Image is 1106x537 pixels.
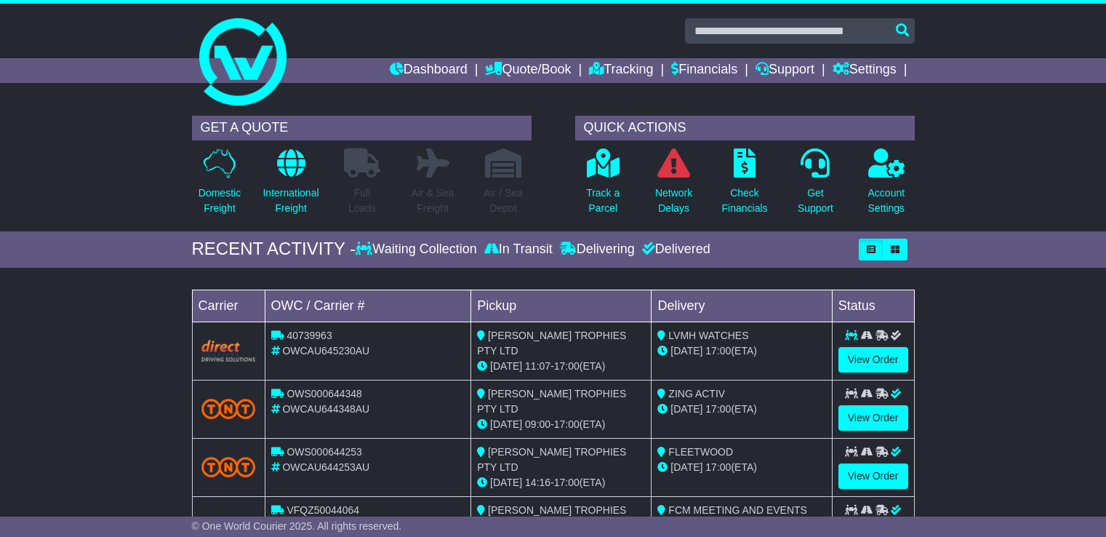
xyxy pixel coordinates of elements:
[282,461,369,473] span: OWCAU644253AU
[705,403,731,415] span: 17:00
[525,360,550,372] span: 11:07
[356,242,480,258] div: Waiting Collection
[192,520,402,532] span: © One World Courier 2025. All rights reserved.
[554,477,580,488] span: 17:00
[344,186,380,216] p: Full Loads
[705,461,731,473] span: 17:00
[477,446,626,473] span: [PERSON_NAME] TROPHIES PTY LTD
[490,360,522,372] span: [DATE]
[198,148,241,224] a: DomesticFreight
[477,330,626,357] span: [PERSON_NAME] TROPHIES PTY LTD
[286,330,332,341] span: 40739963
[670,403,702,415] span: [DATE]
[668,504,807,516] span: FCM MEETING AND EVENTS
[668,388,725,399] span: ZING ACTIV
[838,405,908,431] a: View Order
[575,116,915,140] div: QUICK ACTIONS
[657,402,825,417] div: (ETA)
[201,457,256,477] img: TNT_Domestic.png
[652,290,832,322] td: Delivery
[705,345,731,357] span: 17:00
[485,58,571,83] a: Quote/Book
[199,186,241,216] p: Domestic Freight
[192,116,532,140] div: GET A QUOTE
[832,290,914,322] td: Status
[286,388,362,399] span: OWS000644348
[192,239,356,260] div: RECENT ACTIVITY -
[722,186,768,216] p: Check Financials
[838,347,908,373] a: View Order
[721,148,769,224] a: CheckFinancials
[585,148,620,224] a: Track aParcel
[265,290,471,322] td: OWC / Carrier #
[798,186,833,216] p: Get Support
[201,399,256,418] img: TNT_Domestic.png
[490,418,522,430] span: [DATE]
[525,418,550,430] span: 09:00
[390,58,468,83] a: Dashboard
[201,340,256,362] img: Direct.png
[484,186,523,216] p: Air / Sea Depot
[654,148,693,224] a: NetworkDelays
[262,148,319,224] a: InternationalFreight
[638,242,710,258] div: Delivered
[833,58,897,83] a: Settings
[477,475,645,490] div: - (ETA)
[477,504,626,531] span: [PERSON_NAME] TROPHIES PTY LTD
[756,58,814,83] a: Support
[554,418,580,430] span: 17:00
[668,446,733,458] span: FLEETWOOD
[192,290,265,322] td: Carrier
[670,461,702,473] span: [DATE]
[586,186,620,216] p: Track a Parcel
[838,464,908,489] a: View Order
[477,417,645,432] div: - (ETA)
[282,403,369,415] span: OWCAU644348AU
[657,460,825,475] div: (ETA)
[282,345,369,357] span: OWCAU645230AU
[477,388,626,415] span: [PERSON_NAME] TROPHIES PTY LTD
[490,477,522,488] span: [DATE]
[554,360,580,372] span: 17:00
[471,290,652,322] td: Pickup
[525,477,550,488] span: 14:16
[670,345,702,357] span: [DATE]
[477,359,645,374] div: - (ETA)
[286,446,362,458] span: OWS000644253
[286,504,359,516] span: VFQZ50044064
[868,186,905,216] p: Account Settings
[655,186,692,216] p: Network Delays
[481,242,556,258] div: In Transit
[867,148,906,224] a: AccountSettings
[556,242,638,258] div: Delivering
[263,186,318,216] p: International Freight
[589,58,653,83] a: Tracking
[797,148,834,224] a: GetSupport
[411,186,454,216] p: Air & Sea Freight
[671,58,737,83] a: Financials
[657,343,825,359] div: (ETA)
[668,330,748,341] span: LVMH WATCHES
